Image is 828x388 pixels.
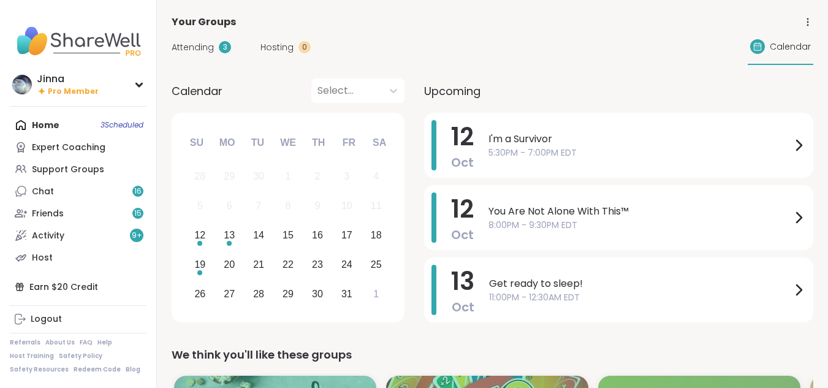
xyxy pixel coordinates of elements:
div: Tu [244,129,271,156]
div: Choose Saturday, October 25th, 2025 [363,251,389,278]
div: Choose Friday, October 31st, 2025 [333,281,360,307]
div: Jinna [37,72,99,86]
span: 8:00PM - 9:30PM EDT [488,219,791,232]
div: Chat [32,186,54,198]
div: Host [32,252,53,264]
div: Sa [366,129,393,156]
div: Mo [213,129,240,156]
a: Friends15 [10,202,146,224]
div: 24 [341,256,352,273]
div: 12 [194,227,205,243]
div: Choose Wednesday, October 29th, 2025 [275,281,302,307]
span: Hosting [260,41,294,54]
div: Not available Thursday, October 2nd, 2025 [305,164,331,190]
span: 11:00PM - 12:30AM EDT [489,291,791,304]
div: 21 [253,256,264,273]
div: Choose Wednesday, October 22nd, 2025 [275,251,302,278]
a: Chat16 [10,180,146,202]
div: Not available Friday, October 10th, 2025 [333,193,360,219]
div: Choose Wednesday, October 15th, 2025 [275,223,302,249]
div: 1 [286,168,291,184]
div: 29 [224,168,235,184]
div: 15 [283,227,294,243]
div: We think you'll like these groups [172,346,813,363]
div: Choose Friday, October 17th, 2025 [333,223,360,249]
a: Safety Policy [59,352,102,360]
div: 26 [194,286,205,302]
div: Not available Sunday, October 5th, 2025 [187,193,213,219]
div: 8 [286,197,291,214]
span: Oct [452,299,474,316]
div: Choose Thursday, October 30th, 2025 [305,281,331,307]
div: 27 [224,286,235,302]
div: Choose Monday, October 13th, 2025 [216,223,243,249]
span: 12 [451,120,474,154]
div: 25 [371,256,382,273]
div: Not available Monday, September 29th, 2025 [216,164,243,190]
div: Choose Saturday, October 18th, 2025 [363,223,389,249]
span: Upcoming [424,83,480,99]
div: 11 [371,197,382,214]
div: Not available Wednesday, October 1st, 2025 [275,164,302,190]
div: Not available Sunday, September 28th, 2025 [187,164,213,190]
div: Expert Coaching [32,142,105,154]
img: ShareWell Nav Logo [10,20,146,63]
div: 1 [373,286,379,302]
a: Support Groups [10,158,146,180]
span: Your Groups [172,15,236,29]
div: 2 [314,168,320,184]
div: 28 [253,286,264,302]
div: 10 [341,197,352,214]
a: Host Training [10,352,54,360]
div: Choose Saturday, November 1st, 2025 [363,281,389,307]
div: 7 [256,197,262,214]
span: 13 [451,264,474,299]
span: Calendar [172,83,222,99]
div: Support Groups [32,164,104,176]
a: Safety Resources [10,365,69,374]
div: Su [183,129,210,156]
div: Choose Tuesday, October 28th, 2025 [246,281,272,307]
div: Activity [32,230,64,242]
div: 16 [312,227,323,243]
a: Activity9+ [10,224,146,246]
a: Redeem Code [74,365,121,374]
a: About Us [45,338,75,347]
span: 16 [134,186,142,197]
div: Choose Sunday, October 26th, 2025 [187,281,213,307]
div: Choose Monday, October 20th, 2025 [216,251,243,278]
a: Help [97,338,112,347]
span: 9 + [132,230,142,241]
span: 12 [451,192,474,226]
div: Choose Tuesday, October 21st, 2025 [246,251,272,278]
div: 22 [283,256,294,273]
div: Choose Tuesday, October 14th, 2025 [246,223,272,249]
div: Choose Friday, October 24th, 2025 [333,251,360,278]
div: Not available Saturday, October 11th, 2025 [363,193,389,219]
div: Not available Thursday, October 9th, 2025 [305,193,331,219]
div: Not available Monday, October 6th, 2025 [216,193,243,219]
div: 23 [312,256,323,273]
div: Not available Saturday, October 4th, 2025 [363,164,389,190]
div: Not available Tuesday, October 7th, 2025 [246,193,272,219]
div: Logout [31,313,62,325]
span: Oct [451,226,474,243]
div: 6 [227,197,232,214]
span: Pro Member [48,86,99,97]
div: 9 [314,197,320,214]
div: month 2025-10 [185,162,390,308]
div: Choose Monday, October 27th, 2025 [216,281,243,307]
div: Th [305,129,332,156]
div: 31 [341,286,352,302]
div: 30 [312,286,323,302]
a: Logout [10,308,146,330]
div: Choose Thursday, October 16th, 2025 [305,223,331,249]
a: Referrals [10,338,40,347]
span: 5:30PM - 7:00PM EDT [488,146,791,159]
div: 4 [373,168,379,184]
div: 28 [194,168,205,184]
div: Friends [32,208,64,220]
div: 3 [344,168,349,184]
span: You Are Not Alone With This™ [488,204,791,219]
div: Choose Thursday, October 23rd, 2025 [305,251,331,278]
